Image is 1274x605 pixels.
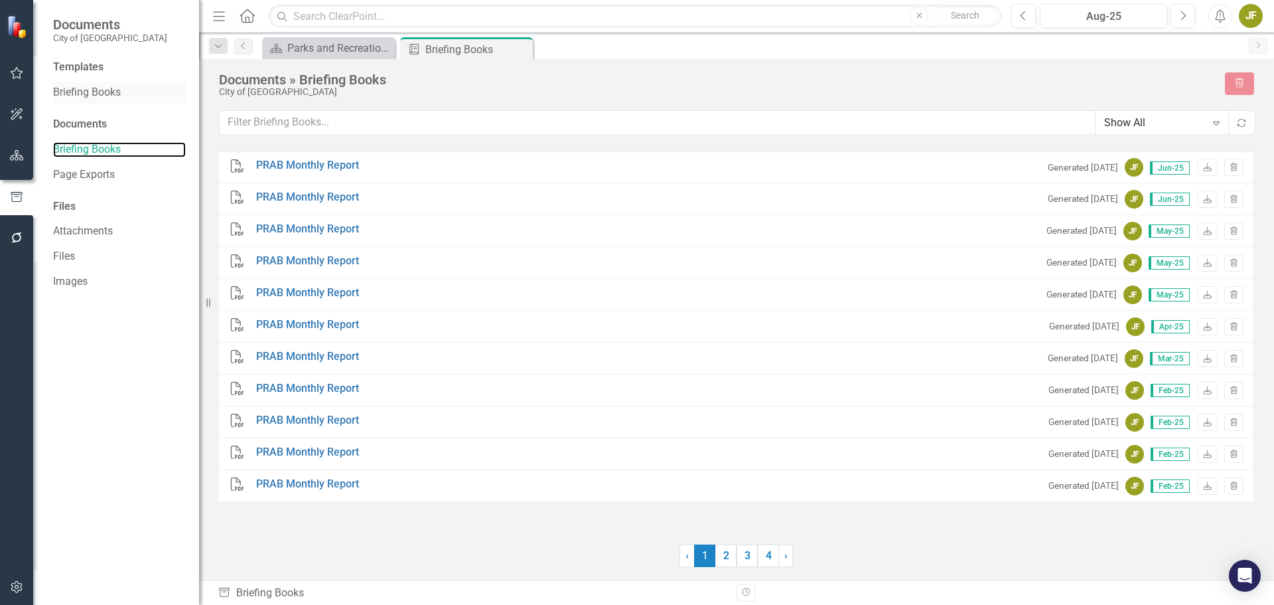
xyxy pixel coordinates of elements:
[1048,161,1118,174] small: Generated [DATE]
[218,586,727,601] div: Briefing Books
[256,381,359,396] a: PRAB Monthly Report
[53,199,186,215] div: Files
[269,5,1001,28] input: Search ClearPoint...
[1150,161,1190,175] span: Jun-25
[53,249,186,264] a: Files
[256,349,359,365] a: PRAB Monthly Report
[1149,224,1190,238] span: May-25
[256,317,359,333] a: PRAB Monthly Report
[425,41,530,58] div: Briefing Books
[265,40,391,56] a: Parks and Recreation Welcome Page
[1046,224,1117,237] small: Generated [DATE]
[256,254,359,269] a: PRAB Monthly Report
[1125,158,1143,177] div: JF
[1104,115,1206,130] div: Show All
[287,40,391,56] div: Parks and Recreation Welcome Page
[685,549,689,562] span: ‹
[53,274,186,290] a: Images
[1123,254,1142,272] div: JF
[1123,286,1142,304] div: JF
[53,167,186,183] a: Page Exports
[1151,416,1190,429] span: Feb-25
[1151,448,1190,461] span: Feb-25
[1048,384,1119,396] small: Generated [DATE]
[1239,4,1263,28] button: JF
[1125,445,1144,464] div: JF
[1149,256,1190,270] span: May-25
[1048,193,1118,205] small: Generated [DATE]
[1125,477,1144,495] div: JF
[737,545,758,567] a: 3
[1048,352,1118,365] small: Generated [DATE]
[53,17,167,33] span: Documents
[1046,288,1117,301] small: Generated [DATE]
[932,7,998,25] button: Search
[1151,384,1190,397] span: Feb-25
[53,224,186,239] a: Attachments
[1229,560,1261,592] div: Open Intercom Messenger
[1150,193,1190,206] span: Jun-25
[1048,416,1119,428] small: Generated [DATE]
[1149,288,1190,302] span: May-25
[1151,320,1190,333] span: Apr-25
[256,286,359,301] a: PRAB Monthly Report
[256,477,359,492] a: PRAB Monthly Report
[715,545,737,567] a: 2
[256,190,359,205] a: PRAB Monthly Report
[53,117,186,132] div: Documents
[219,72,1212,87] div: Documents » Briefing Books
[256,222,359,237] a: PRAB Monthly Report
[951,10,979,21] span: Search
[53,85,186,100] a: Briefing Books
[256,413,359,428] a: PRAB Monthly Report
[1125,190,1143,209] div: JF
[53,60,186,75] div: Templates
[219,87,1212,97] div: City of [GEOGRAPHIC_DATA]
[784,549,788,562] span: ›
[1150,352,1190,365] span: Mar-25
[1040,4,1167,28] button: Aug-25
[1049,320,1119,333] small: Generated [DATE]
[256,445,359,460] a: PRAB Monthly Report
[1048,479,1119,492] small: Generated [DATE]
[1151,479,1190,493] span: Feb-25
[1125,349,1143,368] div: JF
[1126,317,1145,336] div: JF
[694,545,715,567] span: 1
[219,110,1096,135] input: Filter Briefing Books...
[1125,381,1144,400] div: JF
[1125,413,1144,432] div: JF
[1123,222,1142,240] div: JF
[758,545,779,567] a: 4
[1048,448,1119,460] small: Generated [DATE]
[1044,9,1163,25] div: Aug-25
[53,33,167,43] small: City of [GEOGRAPHIC_DATA]
[53,142,186,157] a: Briefing Books
[256,158,359,173] a: PRAB Monthly Report
[7,15,30,39] img: ClearPoint Strategy
[1046,256,1117,269] small: Generated [DATE]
